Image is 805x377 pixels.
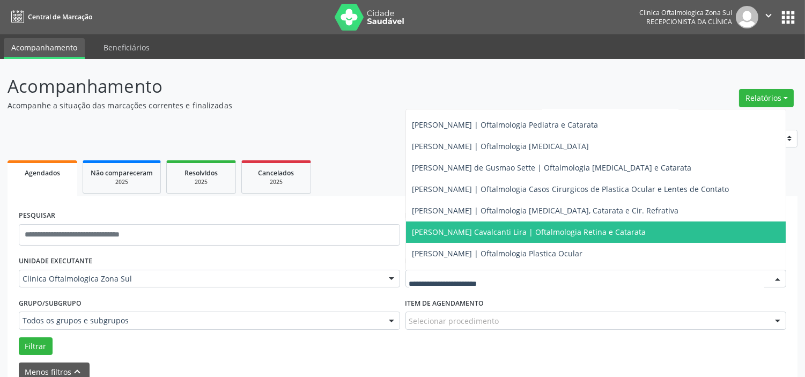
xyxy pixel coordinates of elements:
[8,8,92,26] a: Central de Marcação
[19,253,92,270] label: UNIDADE EXECUTANTE
[639,8,732,17] div: Clinica Oftalmologica Zona Sul
[779,8,797,27] button: apps
[25,168,60,178] span: Agendados
[19,295,82,312] label: Grupo/Subgrupo
[91,168,153,178] span: Não compareceram
[412,120,599,130] span: [PERSON_NAME] | Oftalmologia Pediatra e Catarata
[174,178,228,186] div: 2025
[739,89,794,107] button: Relatórios
[412,248,583,258] span: [PERSON_NAME] | Oftalmologia Plastica Ocular
[184,168,218,178] span: Resolvidos
[259,168,294,178] span: Cancelados
[19,208,55,224] label: PESQUISAR
[19,337,53,356] button: Filtrar
[736,6,758,28] img: img
[412,162,692,173] span: [PERSON_NAME] de Gusmao Sette | Oftalmologia [MEDICAL_DATA] e Catarata
[4,38,85,59] a: Acompanhamento
[646,17,732,26] span: Recepcionista da clínica
[96,38,157,57] a: Beneficiários
[412,227,646,237] span: [PERSON_NAME] Cavalcanti Lira | Oftalmologia Retina e Catarata
[23,273,378,284] span: Clinica Oftalmologica Zona Sul
[412,205,679,216] span: [PERSON_NAME] | Oftalmologia [MEDICAL_DATA], Catarata e Cir. Refrativa
[8,73,560,100] p: Acompanhamento
[758,6,779,28] button: 
[405,295,484,312] label: Item de agendamento
[412,184,729,194] span: [PERSON_NAME] | Oftalmologia Casos Cirurgicos de Plastica Ocular e Lentes de Contato
[23,315,378,326] span: Todos os grupos e subgrupos
[249,178,303,186] div: 2025
[409,315,499,327] span: Selecionar procedimento
[8,100,560,111] p: Acompanhe a situação das marcações correntes e finalizadas
[91,178,153,186] div: 2025
[763,10,774,21] i: 
[28,12,92,21] span: Central de Marcação
[412,141,589,151] span: [PERSON_NAME] | Oftalmologia [MEDICAL_DATA]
